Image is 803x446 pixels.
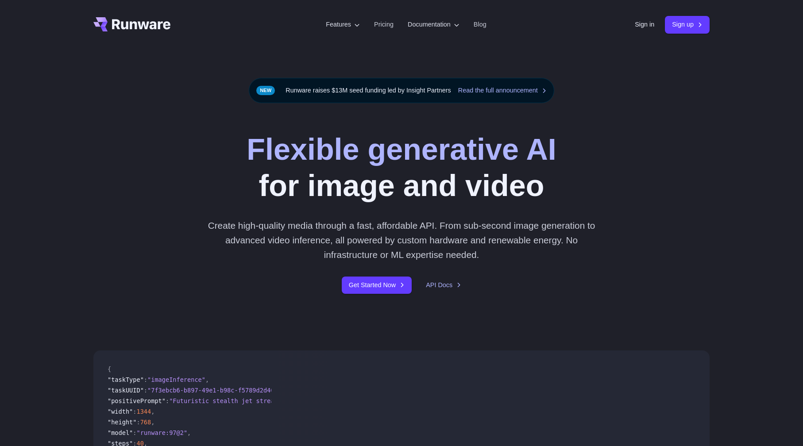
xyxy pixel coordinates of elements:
[147,376,205,383] span: "imageInference"
[108,397,166,404] span: "positivePrompt"
[342,277,412,294] a: Get Started Now
[635,19,654,30] a: Sign in
[93,17,170,31] a: Go to /
[474,19,486,30] a: Blog
[108,376,144,383] span: "taskType"
[665,16,710,33] a: Sign up
[169,397,499,404] span: "Futuristic stealth jet streaking through a neon-lit cityscape with glowing purple exhaust"
[108,365,111,373] span: {
[247,131,556,204] h1: for image and video
[247,132,556,166] strong: Flexible generative AI
[166,397,169,404] span: :
[108,419,136,426] span: "height"
[249,78,554,103] div: Runware raises $13M seed funding led by Insight Partners
[408,19,459,30] label: Documentation
[133,408,136,415] span: :
[426,280,461,290] a: API Docs
[187,429,191,436] span: ,
[140,419,151,426] span: 768
[108,408,133,415] span: "width"
[147,387,285,394] span: "7f3ebcb6-b897-49e1-b98c-f5789d2d40d7"
[144,387,147,394] span: :
[136,429,187,436] span: "runware:97@2"
[458,85,547,96] a: Read the full announcement
[108,429,133,436] span: "model"
[144,376,147,383] span: :
[136,419,140,426] span: :
[205,376,209,383] span: ,
[205,218,599,262] p: Create high-quality media through a fast, affordable API. From sub-second image generation to adv...
[133,429,136,436] span: :
[151,419,154,426] span: ,
[136,408,151,415] span: 1344
[151,408,154,415] span: ,
[108,387,144,394] span: "taskUUID"
[326,19,360,30] label: Features
[374,19,394,30] a: Pricing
